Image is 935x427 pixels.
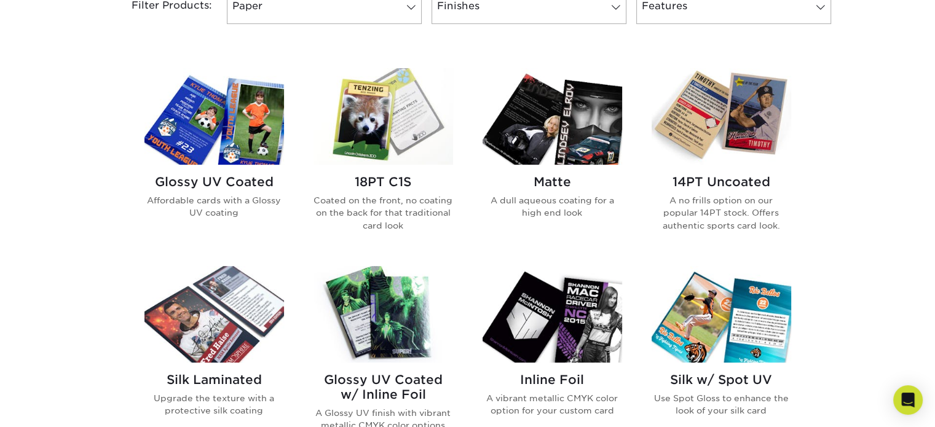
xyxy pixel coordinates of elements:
[314,372,453,402] h2: Glossy UV Coated w/ Inline Foil
[144,68,284,165] img: Glossy UV Coated Trading Cards
[314,266,453,362] img: Glossy UV Coated w/ Inline Foil Trading Cards
[652,266,791,362] img: Silk w/ Spot UV Trading Cards
[652,68,791,251] a: 14PT Uncoated Trading Cards 14PT Uncoated A no frills option on our popular 14PT stock. Offers au...
[144,266,284,362] img: Silk Laminated Trading Cards
[483,174,622,189] h2: Matte
[483,68,622,251] a: Matte Trading Cards Matte A dull aqueous coating for a high end look
[652,194,791,232] p: A no frills option on our popular 14PT stock. Offers authentic sports card look.
[483,372,622,387] h2: Inline Foil
[314,68,453,251] a: 18PT C1S Trading Cards 18PT C1S Coated on the front, no coating on the back for that traditional ...
[314,68,453,165] img: 18PT C1S Trading Cards
[314,174,453,189] h2: 18PT C1S
[483,266,622,362] img: Inline Foil Trading Cards
[144,194,284,219] p: Affordable cards with a Glossy UV coating
[652,68,791,165] img: 14PT Uncoated Trading Cards
[893,385,923,415] div: Open Intercom Messenger
[3,390,105,423] iframe: Google Customer Reviews
[144,392,284,417] p: Upgrade the texture with a protective silk coating
[483,194,622,219] p: A dull aqueous coating for a high end look
[652,174,791,189] h2: 14PT Uncoated
[144,68,284,251] a: Glossy UV Coated Trading Cards Glossy UV Coated Affordable cards with a Glossy UV coating
[483,68,622,165] img: Matte Trading Cards
[144,372,284,387] h2: Silk Laminated
[652,372,791,387] h2: Silk w/ Spot UV
[144,174,284,189] h2: Glossy UV Coated
[652,392,791,417] p: Use Spot Gloss to enhance the look of your silk card
[314,194,453,232] p: Coated on the front, no coating on the back for that traditional card look
[483,392,622,417] p: A vibrant metallic CMYK color option for your custom card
